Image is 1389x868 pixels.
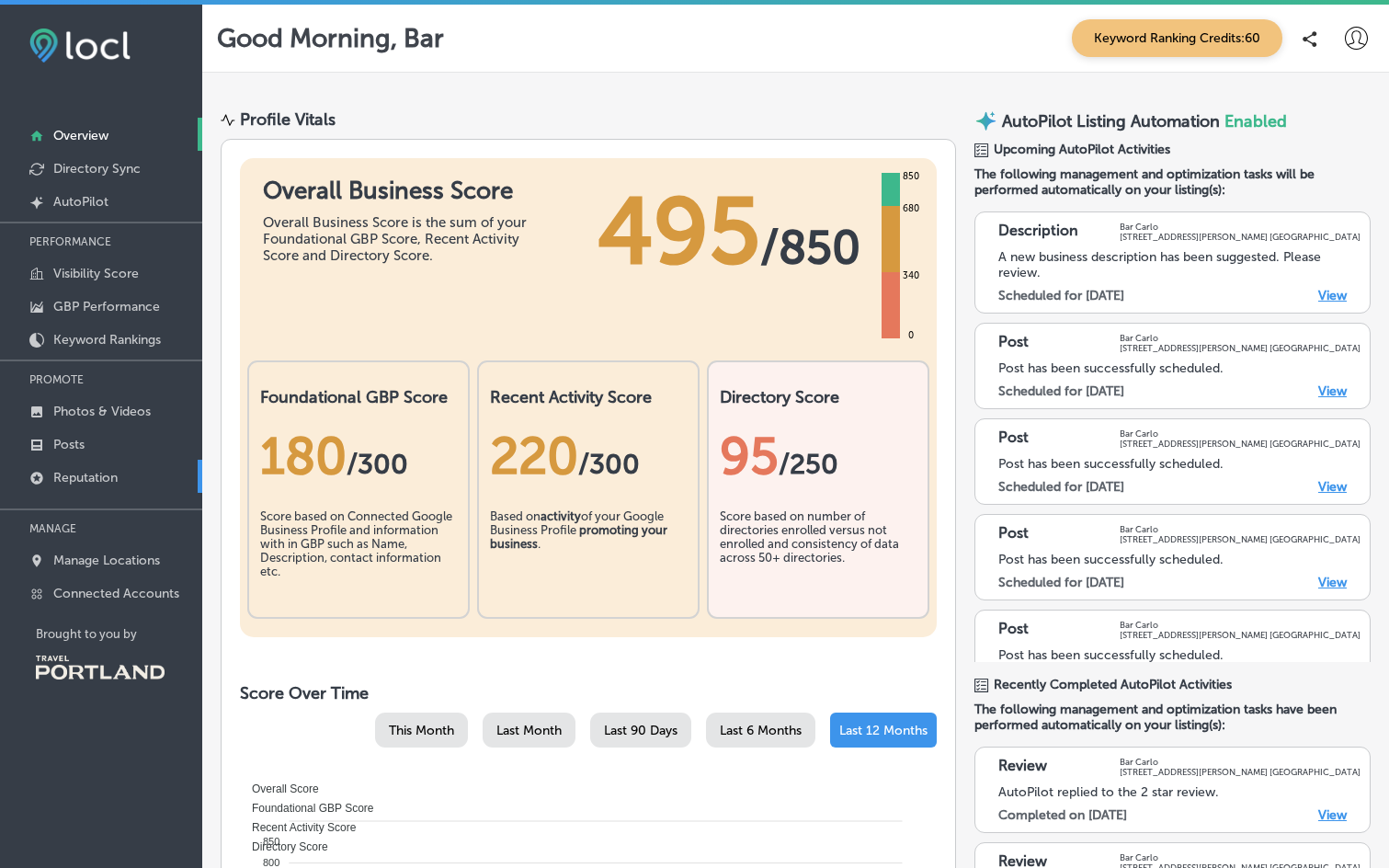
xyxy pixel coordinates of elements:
[998,524,1029,544] p: Post
[998,333,1029,353] p: Post
[263,214,539,264] div: Overall Business Score is the sum of your Foundational GBP Score, Recent Activity Score and Direc...
[720,723,802,738] span: Last 6 Months
[998,360,1361,376] div: Post has been successfully scheduled.
[998,383,1124,399] label: Scheduled for [DATE]
[998,552,1361,567] div: Post has been successfully scheduled.
[998,647,1361,663] div: Post has been successfully scheduled.
[1072,19,1282,57] span: Keyword Ranking Credits: 60
[53,553,160,568] p: Manage Locations
[998,479,1124,495] label: Scheduled for [DATE]
[240,109,336,130] div: Profile Vitals
[541,509,581,523] b: activity
[1318,383,1347,399] a: View
[1318,807,1347,823] a: View
[974,166,1371,198] span: The following management and optimization tasks will be performed automatically on your listing(s):
[598,177,760,287] span: 495
[29,29,131,63] img: fda3e92497d09a02dc62c9cd864e3231.png
[490,426,687,486] div: 220
[238,782,319,795] span: Overall Score
[347,448,408,481] span: / 300
[53,470,118,485] p: Reputation
[998,620,1029,640] p: Post
[1120,439,1361,449] p: [STREET_ADDRESS][PERSON_NAME] [GEOGRAPHIC_DATA]
[998,428,1029,449] p: Post
[1224,111,1287,131] span: Enabled
[720,387,917,407] h2: Directory Score
[760,220,860,275] span: / 850
[720,426,917,486] div: 95
[974,702,1371,733] span: The following management and optimization tasks have been performed automatically on your listing...
[53,437,85,452] p: Posts
[389,723,454,738] span: This Month
[260,387,457,407] h2: Foundational GBP Score
[994,142,1170,157] span: Upcoming AutoPilot Activities
[905,328,917,343] div: 0
[263,857,279,868] tspan: 800
[260,509,457,601] div: Score based on Connected Google Business Profile and information with in GBP such as Name, Descri...
[1120,222,1361,232] p: Bar Carlo
[998,222,1078,242] p: Description
[490,509,687,601] div: Based on of your Google Business Profile .
[578,448,640,481] span: /300
[1120,333,1361,343] p: Bar Carlo
[1120,534,1361,544] p: [STREET_ADDRESS][PERSON_NAME] [GEOGRAPHIC_DATA]
[263,836,279,847] tspan: 850
[1120,343,1361,353] p: [STREET_ADDRESS][PERSON_NAME] [GEOGRAPHIC_DATA]
[238,821,356,834] span: Recent Activity Score
[496,723,562,738] span: Last Month
[998,784,1361,800] div: AutoPilot replied to the 2 star review.
[1120,630,1361,640] p: [STREET_ADDRESS][PERSON_NAME] [GEOGRAPHIC_DATA]
[998,288,1124,303] label: Scheduled for [DATE]
[217,23,444,53] p: Good Morning, Bar
[490,387,687,407] h2: Recent Activity Score
[998,807,1127,823] label: Completed on [DATE]
[1120,524,1361,534] p: Bar Carlo
[1318,575,1347,590] a: View
[53,586,179,601] p: Connected Accounts
[53,266,139,281] p: Visibility Score
[53,299,160,314] p: GBP Performance
[36,627,202,641] p: Brought to you by
[1120,232,1361,242] p: [STREET_ADDRESS][PERSON_NAME] [GEOGRAPHIC_DATA]
[720,509,917,601] div: Score based on number of directories enrolled versus not enrolled and consistency of data across ...
[1318,479,1347,495] a: View
[604,723,677,738] span: Last 90 Days
[998,575,1124,590] label: Scheduled for [DATE]
[490,523,667,551] b: promoting your business
[36,656,165,680] img: Travel Portland
[53,332,161,348] p: Keyword Rankings
[1120,852,1361,862] p: Bar Carlo
[998,757,1047,777] p: Review
[974,109,997,132] img: autopilot-icon
[839,723,928,738] span: Last 12 Months
[899,169,923,184] div: 850
[53,194,108,210] p: AutoPilot
[1002,111,1220,131] p: AutoPilot Listing Automation
[53,404,151,419] p: Photos & Videos
[1120,428,1361,439] p: Bar Carlo
[238,840,328,853] span: Directory Score
[53,161,141,177] p: Directory Sync
[994,677,1232,692] span: Recently Completed AutoPilot Activities
[779,448,838,481] span: /250
[1120,620,1361,630] p: Bar Carlo
[1120,767,1361,777] p: [STREET_ADDRESS][PERSON_NAME] [GEOGRAPHIC_DATA]
[238,802,374,815] span: Foundational GBP Score
[240,683,937,703] h2: Score Over Time
[53,128,108,143] p: Overview
[998,456,1361,472] div: Post has been successfully scheduled.
[260,426,457,486] div: 180
[899,201,923,216] div: 680
[1120,757,1361,767] p: Bar Carlo
[899,268,923,283] div: 340
[1318,288,1347,303] a: View
[263,177,539,205] h1: Overall Business Score
[998,249,1361,280] div: A new business description has been suggested. Please review.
